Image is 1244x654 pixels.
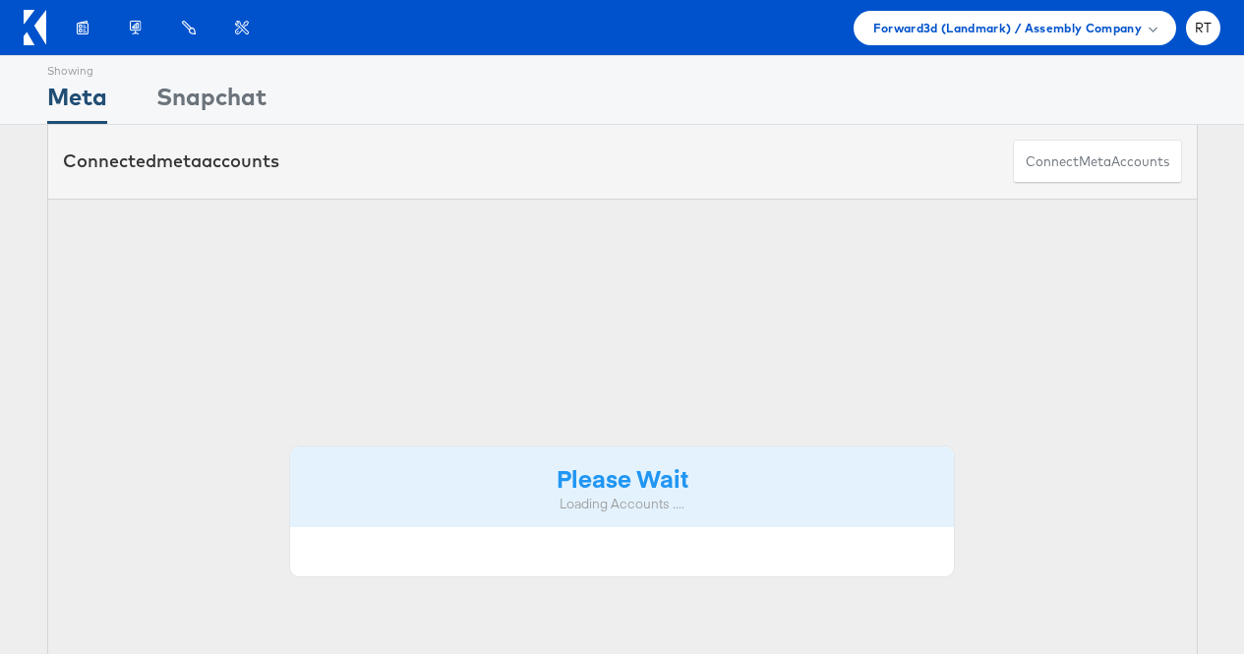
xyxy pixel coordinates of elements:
div: Connected accounts [63,149,279,174]
div: Showing [47,56,107,80]
div: Meta [47,80,107,124]
strong: Please Wait [557,461,688,494]
span: RT [1195,22,1213,34]
div: Loading Accounts .... [305,495,940,513]
button: ConnectmetaAccounts [1013,140,1182,184]
span: Forward3d (Landmark) / Assembly Company [873,18,1142,38]
div: Snapchat [156,80,267,124]
span: meta [1079,152,1111,171]
span: meta [156,149,202,172]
